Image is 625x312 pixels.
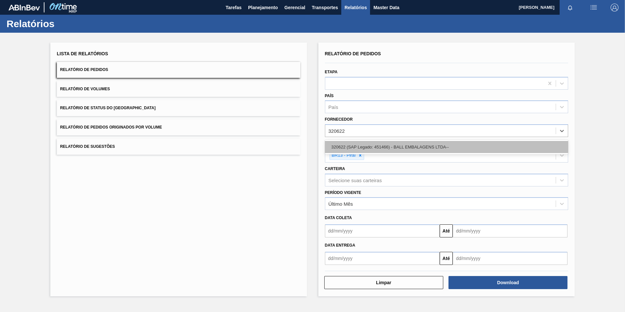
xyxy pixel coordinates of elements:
button: Relatório de Sugestões [57,139,300,155]
div: 320622 (SAP Legado: 451466) - BALL EMBALAGENS LTDA-- [325,141,568,153]
img: Logout [611,4,618,11]
span: Relatório de Pedidos Originados por Volume [60,125,162,130]
span: Relatório de Sugestões [60,144,115,149]
input: dd/mm/yyyy [453,224,567,237]
input: dd/mm/yyyy [325,224,440,237]
span: Data coleta [325,216,352,220]
span: Relatório de Pedidos [325,51,381,56]
label: Carteira [325,166,345,171]
button: Download [448,276,567,289]
span: Gerencial [284,4,305,11]
button: Relatório de Pedidos [57,62,300,78]
span: Relatório de Status do [GEOGRAPHIC_DATA] [60,106,156,110]
div: BR13 - Piraí [330,151,357,160]
span: Relatório de Pedidos [60,67,108,72]
button: Relatório de Volumes [57,81,300,97]
span: Data entrega [325,243,355,248]
button: Limpar [324,276,443,289]
button: Notificações [560,3,581,12]
input: dd/mm/yyyy [325,252,440,265]
label: País [325,94,334,98]
div: País [329,104,338,110]
label: Período Vigente [325,190,361,195]
button: Relatório de Status do [GEOGRAPHIC_DATA] [57,100,300,116]
img: userActions [590,4,598,11]
span: Relatórios [345,4,367,11]
input: dd/mm/yyyy [453,252,567,265]
span: Relatório de Volumes [60,87,110,91]
span: Lista de Relatórios [57,51,108,56]
div: Selecione suas carteiras [329,177,382,183]
h1: Relatórios [7,20,123,27]
label: Fornecedor [325,117,353,122]
label: Etapa [325,70,338,74]
div: Último Mês [329,201,353,207]
span: Transportes [312,4,338,11]
button: Relatório de Pedidos Originados por Volume [57,119,300,135]
span: Tarefas [226,4,242,11]
img: TNhmsLtSVTkK8tSr43FrP2fwEKptu5GPRR3wAAAABJRU5ErkJggg== [8,5,40,10]
span: Master Data [373,4,399,11]
span: Planejamento [248,4,278,11]
button: Até [440,224,453,237]
button: Até [440,252,453,265]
